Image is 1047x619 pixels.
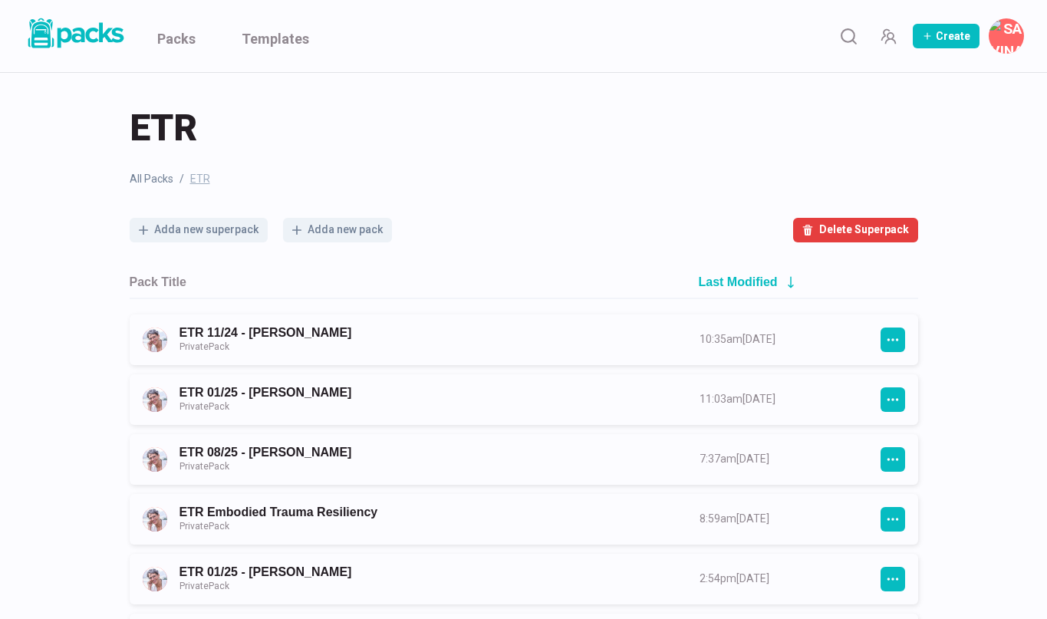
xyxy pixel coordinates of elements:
[130,171,173,187] a: All Packs
[699,275,778,289] h2: Last Modified
[989,18,1024,54] button: Savina Tilmann
[283,218,392,242] button: Adda new pack
[190,171,210,187] span: ETR
[873,21,904,51] button: Manage Team Invites
[130,104,197,153] span: ETR
[130,171,918,187] nav: breadcrumb
[23,15,127,51] img: Packs logo
[130,218,268,242] button: Adda new superpack
[23,15,127,57] a: Packs logo
[793,218,918,242] button: Delete Superpack
[179,171,184,187] span: /
[130,275,186,289] h2: Pack Title
[913,24,980,48] button: Create Pack
[833,21,864,51] button: Search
